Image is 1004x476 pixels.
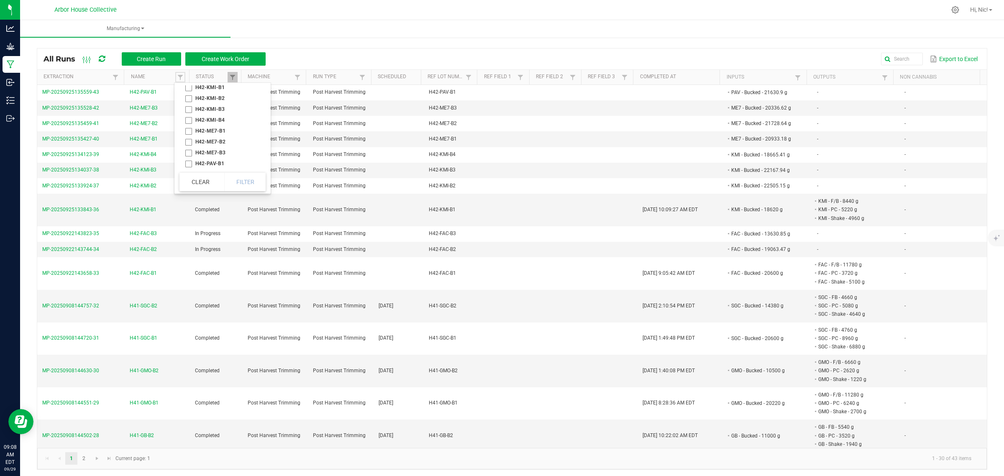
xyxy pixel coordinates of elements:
[248,270,300,276] span: Post Harvest Trimming
[817,334,886,343] li: SGC - PC - 8960 g
[195,400,220,406] span: Completed
[640,74,717,80] a: Completed AtSortable
[429,368,458,374] span: H41-GMO-B2
[130,399,159,407] span: H41-GMO-B1
[248,246,300,252] span: Post Harvest Trimming
[817,375,886,384] li: GMO - Shake - 1220 g
[313,246,366,252] span: Post Harvest Trimming
[429,151,456,157] span: H42-KMI-B4
[248,207,300,212] span: Post Harvest Trimming
[899,163,987,178] td: -
[130,151,156,159] span: H42-KMI-B4
[429,335,456,341] span: H41-SGC-B1
[379,432,393,438] span: [DATE]
[817,432,886,440] li: GB - PC - 3520 g
[248,167,300,173] span: Post Harvest Trimming
[812,178,899,194] td: -
[807,70,893,85] th: Outputs
[248,400,300,406] span: Post Harvest Trimming
[196,74,228,80] a: StatusSortable
[195,246,220,252] span: In Progress
[313,368,366,374] span: Post Harvest Trimming
[429,89,456,95] span: H42-PAV-B1
[899,290,987,322] td: -
[313,303,366,309] span: Post Harvest Trimming
[130,302,157,310] span: H41-SGC-B2
[130,182,156,190] span: H42-KMI-B2
[812,163,899,178] td: -
[130,104,158,112] span: H42-ME7-B3
[899,100,987,116] td: -
[42,207,99,212] span: MP-20250925133843-36
[817,440,886,448] li: GB - Shake - 1940 g
[899,194,987,226] td: -
[42,89,99,95] span: MP-20250925135559-43
[313,136,366,142] span: Post Harvest Trimming
[429,230,456,236] span: H42-FAC-B3
[130,166,156,174] span: H42-KMI-B3
[195,432,220,438] span: Completed
[42,246,99,252] span: MP-20250922143744-34
[817,214,886,223] li: KMI - Shake - 4960 g
[817,391,886,399] li: GMO - F/B - 11280 g
[94,455,100,462] span: Go to the next page
[730,366,799,375] li: GMO - Bucked - 10500 g
[175,72,185,82] a: Filter
[248,432,300,438] span: Post Harvest Trimming
[730,432,799,440] li: GB - Bucked - 11000 g
[730,88,799,97] li: PAV - Bucked - 21630.9 g
[4,443,16,466] p: 09:08 AM EDT
[812,116,899,131] td: -
[379,400,393,406] span: [DATE]
[179,173,221,191] button: Clear
[730,104,799,112] li: ME7 - Bucked - 20336.62 g
[812,147,899,163] td: -
[817,399,886,407] li: GMO - PC - 6240 g
[817,343,886,351] li: SGC - Shake - 6880 g
[429,432,453,438] span: H41-GB-B2
[44,74,110,80] a: ExtractionSortable
[313,270,366,276] span: Post Harvest Trimming
[899,257,987,290] td: -
[378,74,418,80] a: ScheduledSortable
[429,303,456,309] span: H41-SGC-B2
[429,400,458,406] span: H41-GMO-B1
[588,74,620,80] a: Ref Field 3Sortable
[899,116,987,131] td: -
[817,310,886,318] li: SGC - Shake - 4640 g
[195,207,220,212] span: Completed
[730,151,799,159] li: KMI - Bucked - 18665.41 g
[42,167,99,173] span: MP-20250925134037-38
[899,226,987,242] td: -
[429,136,457,142] span: H42-ME7-B1
[20,25,231,32] span: Manufacturing
[568,72,578,82] a: Filter
[730,302,799,310] li: SGC - Bucked - 14380 g
[536,74,568,80] a: Ref Field 2Sortable
[42,432,99,438] span: MP-20250908144502-28
[6,60,15,69] inline-svg: Manufacturing
[429,183,456,189] span: H42-KMI-B2
[817,293,886,302] li: SGC - FB - 4660 g
[817,366,886,375] li: GMO - PC - 2620 g
[42,303,99,309] span: MP-20250908144757-32
[110,72,120,82] a: Filter
[730,205,799,214] li: KMI - Bucked - 18620 g
[793,72,803,83] a: Filter
[379,368,393,374] span: [DATE]
[643,368,695,374] span: [DATE] 1:40:08 PM EDT
[313,432,366,438] span: Post Harvest Trimming
[131,74,176,80] a: NameSortable
[8,409,33,434] iframe: Resource center
[643,207,698,212] span: [DATE] 10:09:27 AM EDT
[812,100,899,116] td: -
[155,452,978,466] kendo-pager-info: 1 - 30 of 43 items
[970,6,988,13] span: Hi, Nic!
[103,452,115,465] a: Go to the last page
[122,52,181,66] button: Create Run
[812,131,899,147] td: -
[313,207,366,212] span: Post Harvest Trimming
[106,455,113,462] span: Go to the last page
[643,303,695,309] span: [DATE] 2:10:54 PM EDT
[484,74,516,80] a: Ref Field 1Sortable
